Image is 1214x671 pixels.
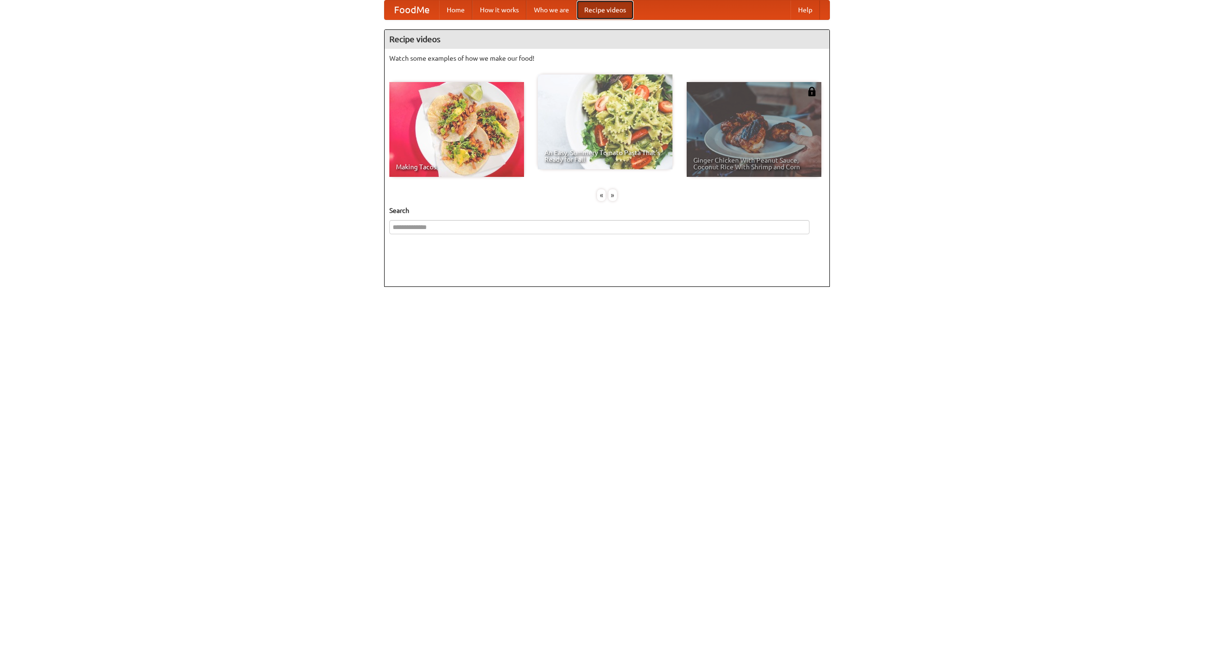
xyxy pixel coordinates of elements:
a: Home [439,0,472,19]
p: Watch some examples of how we make our food! [389,54,825,63]
h4: Recipe videos [385,30,829,49]
a: Making Tacos [389,82,524,177]
div: » [608,189,617,201]
a: FoodMe [385,0,439,19]
img: 483408.png [807,87,817,96]
h5: Search [389,206,825,215]
a: Recipe videos [577,0,634,19]
span: An Easy, Summery Tomato Pasta That's Ready for Fall [544,149,666,163]
div: « [597,189,606,201]
a: An Easy, Summery Tomato Pasta That's Ready for Fall [538,74,672,169]
a: Who we are [526,0,577,19]
a: Help [791,0,820,19]
span: Making Tacos [396,164,517,170]
a: How it works [472,0,526,19]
